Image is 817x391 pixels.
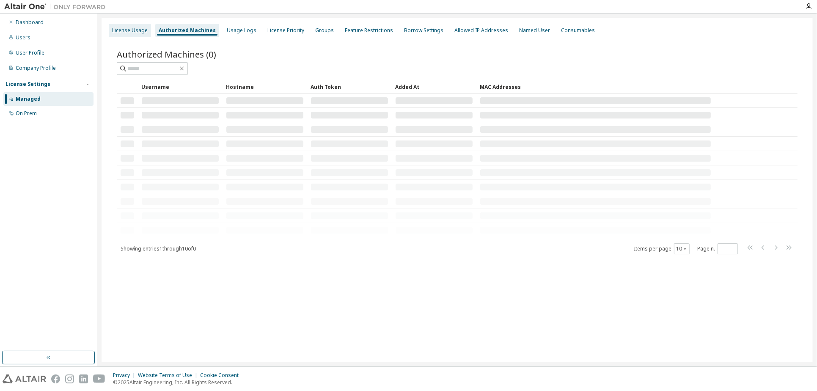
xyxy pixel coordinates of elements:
[561,27,595,34] div: Consumables
[138,372,200,379] div: Website Terms of Use
[79,374,88,383] img: linkedin.svg
[16,65,56,72] div: Company Profile
[16,19,44,26] div: Dashboard
[141,80,219,94] div: Username
[315,27,334,34] div: Groups
[404,27,443,34] div: Borrow Settings
[480,80,711,94] div: MAC Addresses
[16,50,44,56] div: User Profile
[117,48,216,60] span: Authorized Machines (0)
[697,243,738,254] span: Page n.
[112,27,148,34] div: License Usage
[454,27,508,34] div: Allowed IP Addresses
[676,245,688,252] button: 10
[113,372,138,379] div: Privacy
[519,27,550,34] div: Named User
[267,27,304,34] div: License Priority
[226,80,304,94] div: Hostname
[3,374,46,383] img: altair_logo.svg
[93,374,105,383] img: youtube.svg
[113,379,244,386] p: © 2025 Altair Engineering, Inc. All Rights Reserved.
[16,96,41,102] div: Managed
[121,245,196,252] span: Showing entries 1 through 10 of 0
[311,80,388,94] div: Auth Token
[16,110,37,117] div: On Prem
[6,81,50,88] div: License Settings
[395,80,473,94] div: Added At
[200,372,244,379] div: Cookie Consent
[16,34,30,41] div: Users
[4,3,110,11] img: Altair One
[159,27,216,34] div: Authorized Machines
[634,243,690,254] span: Items per page
[65,374,74,383] img: instagram.svg
[51,374,60,383] img: facebook.svg
[345,27,393,34] div: Feature Restrictions
[227,27,256,34] div: Usage Logs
